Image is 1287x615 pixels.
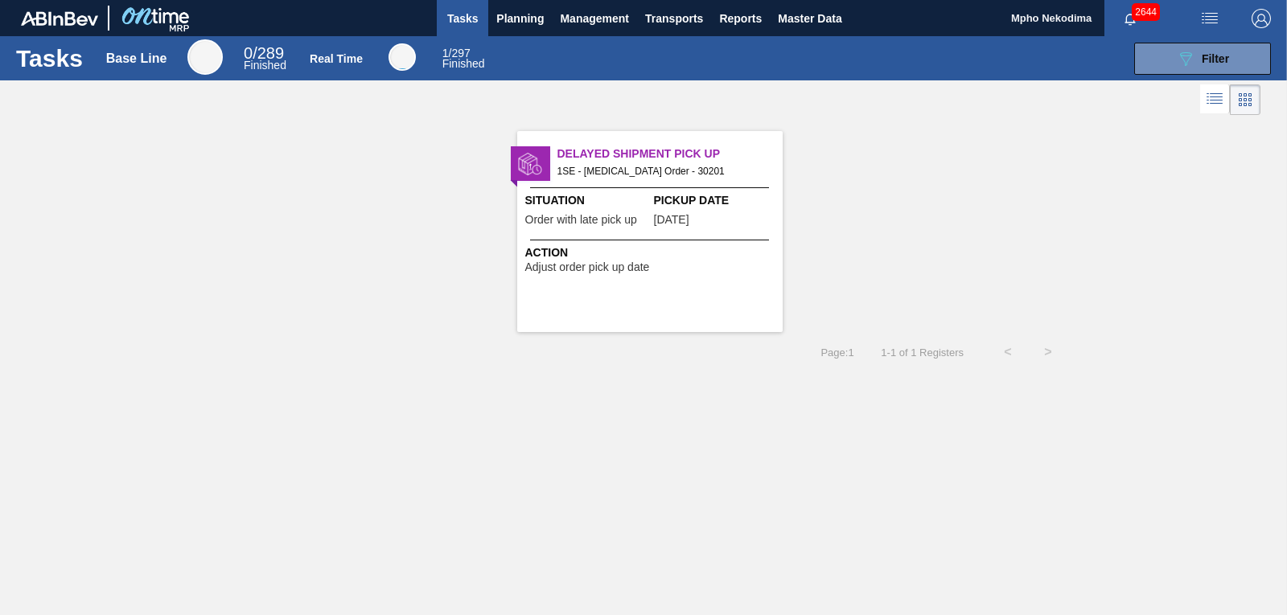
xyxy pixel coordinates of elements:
[389,43,416,71] div: Real Time
[310,52,363,65] div: Real Time
[820,346,853,359] span: Page : 1
[442,47,449,59] span: 1
[525,261,650,273] span: Adjust order pick up date
[719,9,762,28] span: Reports
[525,244,779,261] span: Action
[525,192,650,209] span: Situation
[645,9,703,28] span: Transports
[1200,9,1219,28] img: userActions
[1230,84,1260,115] div: Card Vision
[557,146,783,162] span: Delayed Shipment Pick Up
[244,59,286,72] span: Finished
[442,48,485,69] div: Real Time
[187,39,223,75] div: Base Line
[445,9,480,28] span: Tasks
[525,214,637,226] span: Order with late pick up
[1134,43,1271,75] button: Filter
[496,9,544,28] span: Planning
[1028,332,1068,372] button: >
[988,332,1028,372] button: <
[1200,84,1230,115] div: List Vision
[878,346,964,359] span: 1 - 1 of 1 Registers
[21,11,98,26] img: TNhmsLtSVTkK8tSr43FrP2fwEKptu5GPRR3wAAAABJRU5ErkJggg==
[518,152,542,176] img: status
[557,162,770,180] span: 1SE - Lactic Acid Order - 30201
[442,57,485,70] span: Finished
[442,47,471,59] span: / 297
[1202,52,1229,65] span: Filter
[654,192,779,209] span: Pickup Date
[654,214,689,226] span: 08/03/2025
[560,9,629,28] span: Management
[244,44,284,62] span: / 289
[244,44,253,62] span: 0
[778,9,841,28] span: Master Data
[1252,9,1271,28] img: Logout
[16,49,83,68] h1: Tasks
[244,47,286,71] div: Base Line
[1104,7,1156,30] button: Notifications
[106,51,167,66] div: Base Line
[1132,3,1160,21] span: 2644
